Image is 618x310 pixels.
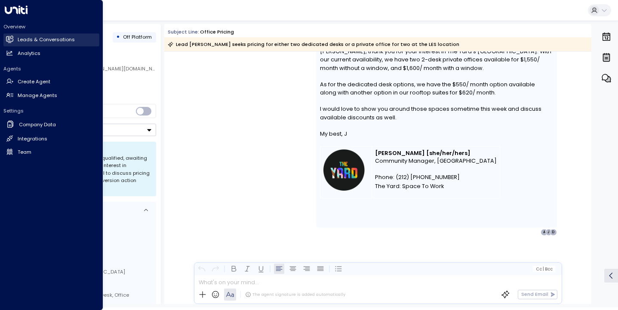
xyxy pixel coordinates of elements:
div: office pricing [200,28,234,36]
button: Cc|Bcc [533,266,555,272]
div: • [116,31,120,43]
a: The Yard: Space To Work [375,182,444,191]
a: Manage Agents [3,89,99,102]
button: Undo [196,264,206,274]
div: A [541,229,547,236]
h2: Manage Agents [18,92,57,99]
div: J [545,229,552,236]
div: [PERSON_NAME], thank you for your interest in The Yard's [GEOGRAPHIC_DATA]. With our current avai... [320,47,553,72]
span: | [542,267,544,271]
span: Cc Bcc [535,267,552,271]
h2: Overview [3,23,99,30]
h2: Agents [3,65,99,72]
span: Phone: (212) [PHONE_NUMBER] [375,173,460,181]
a: Create Agent [3,76,99,88]
h2: Settings [3,107,99,114]
div: D [550,229,557,236]
h2: Team [18,149,31,156]
div: I would love to show you around those spaces sometime this week and discuss available discounts a... [320,105,553,121]
h2: Leads & Conversations [18,36,75,43]
h2: Analytics [18,50,40,57]
div: The agent signature is added automatically [245,292,345,298]
h2: Integrations [18,135,47,143]
span: [PERSON_NAME] [she/her/hers] [375,149,470,157]
a: Leads & Conversations [3,33,99,46]
a: Analytics [3,47,99,60]
span: Subject Line: [168,28,199,35]
a: Team [3,146,99,158]
button: Redo [210,264,220,274]
div: My best, J [320,130,553,138]
div: As for the dedicated desk options, we have the $550/ month option available along with another op... [320,80,553,97]
a: Integrations [3,132,99,145]
img: AIorK4xEUP9BnAH0HAV2AH7MWnZoYIuNPofXH_AvaDDJ-3rc08f8cFkh34db4BxSLkqcoVNh8WRIZQy7mEk7 [323,149,365,191]
a: Company Data [3,118,99,132]
span: Community Manager, [GEOGRAPHIC_DATA] [375,157,497,165]
div: Lead [PERSON_NAME] seeks pricing for either two dedicated desks or a private office for two at th... [168,40,459,49]
span: Off Platform [123,33,152,40]
h2: Create Agent [18,78,50,85]
h2: Company Data [19,121,56,128]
